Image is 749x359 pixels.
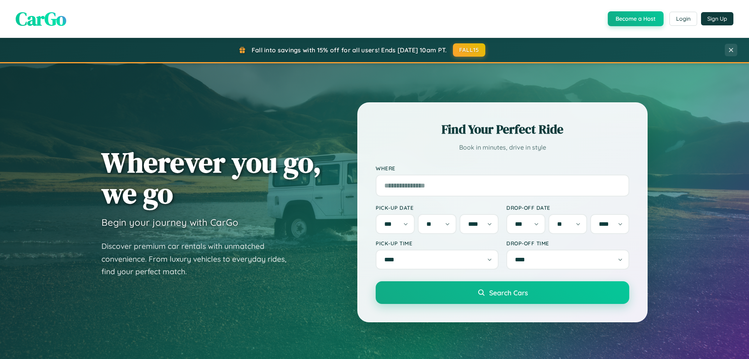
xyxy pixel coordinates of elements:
button: Login [669,12,697,26]
p: Discover premium car rentals with unmatched convenience. From luxury vehicles to everyday rides, ... [101,240,296,278]
label: Drop-off Date [506,204,629,211]
h2: Find Your Perfect Ride [376,121,629,138]
p: Book in minutes, drive in style [376,142,629,153]
label: Pick-up Date [376,204,499,211]
button: FALL15 [453,43,486,57]
label: Pick-up Time [376,240,499,246]
label: Drop-off Time [506,240,629,246]
h3: Begin your journey with CarGo [101,216,238,228]
span: Fall into savings with 15% off for all users! Ends [DATE] 10am PT. [252,46,447,54]
h1: Wherever you go, we go [101,147,321,209]
label: Where [376,165,629,171]
button: Sign Up [701,12,733,25]
button: Search Cars [376,281,629,304]
span: Search Cars [489,288,528,297]
button: Become a Host [608,11,664,26]
span: CarGo [16,6,66,32]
